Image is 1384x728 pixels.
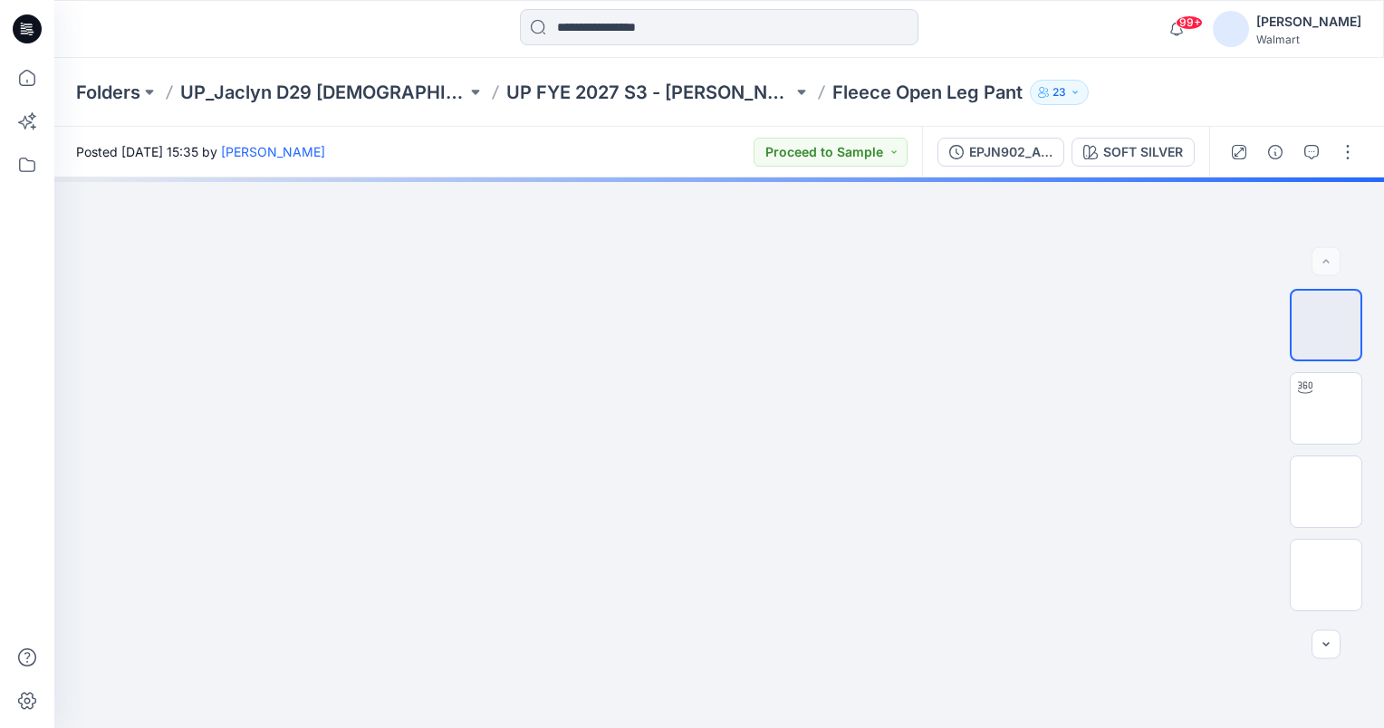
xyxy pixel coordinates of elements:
[1030,80,1089,105] button: 23
[832,80,1023,105] p: Fleece Open Leg Pant
[969,142,1052,162] div: EPJN902_ADM_ Fleece Open Leg Pant
[1256,33,1361,46] div: Walmart
[1052,82,1066,102] p: 23
[1072,138,1195,167] button: SOFT SILVER
[937,138,1064,167] button: EPJN902_ADM_ Fleece Open Leg Pant
[1261,138,1290,167] button: Details
[221,144,325,159] a: [PERSON_NAME]
[1213,11,1249,47] img: avatar
[76,80,140,105] a: Folders
[506,80,793,105] a: UP FYE 2027 S3 - [PERSON_NAME] D29 [DEMOGRAPHIC_DATA] Sleepwear
[1103,142,1183,162] div: SOFT SILVER
[1176,15,1203,30] span: 99+
[180,80,466,105] a: UP_Jaclyn D29 [DEMOGRAPHIC_DATA] Sleep
[76,142,325,161] span: Posted [DATE] 15:35 by
[1256,11,1361,33] div: [PERSON_NAME]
